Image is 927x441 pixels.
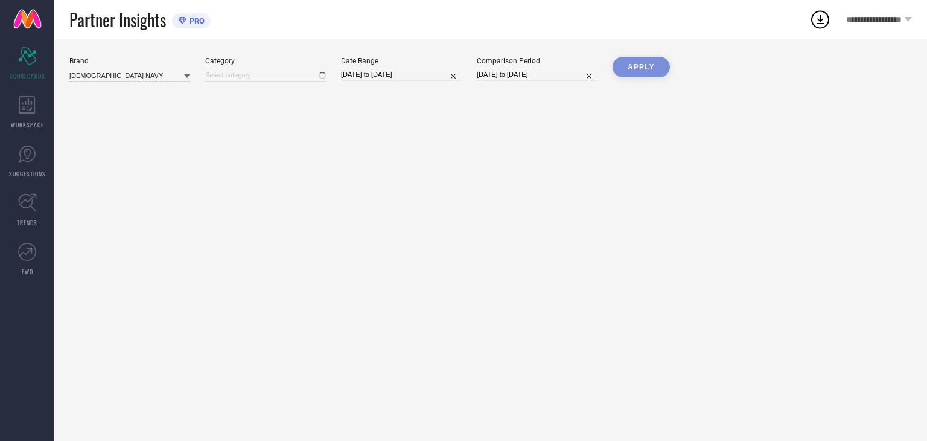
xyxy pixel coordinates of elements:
[69,57,190,65] div: Brand
[341,68,462,81] input: Select date range
[10,71,45,80] span: SCORECARDS
[69,7,166,32] span: Partner Insights
[11,120,44,129] span: WORKSPACE
[477,57,597,65] div: Comparison Period
[205,57,326,65] div: Category
[17,218,37,227] span: TRENDS
[22,267,33,276] span: FWD
[9,169,46,178] span: SUGGESTIONS
[341,57,462,65] div: Date Range
[477,68,597,81] input: Select comparison period
[809,8,831,30] div: Open download list
[186,16,205,25] span: PRO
